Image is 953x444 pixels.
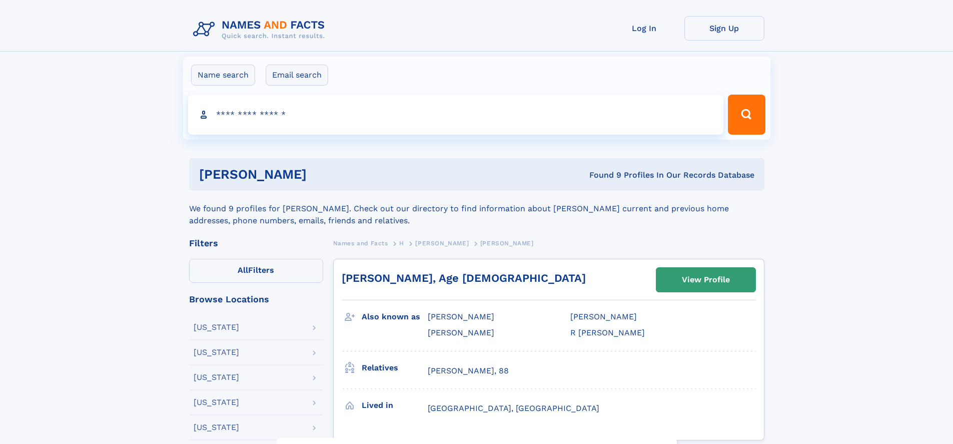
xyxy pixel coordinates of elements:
[362,308,428,325] h3: Also known as
[199,168,448,181] h1: [PERSON_NAME]
[194,373,239,381] div: [US_STATE]
[728,95,765,135] button: Search Button
[194,348,239,356] div: [US_STATE]
[480,240,534,247] span: [PERSON_NAME]
[362,359,428,376] h3: Relatives
[415,237,469,249] a: [PERSON_NAME]
[191,65,255,86] label: Name search
[194,398,239,406] div: [US_STATE]
[189,259,323,283] label: Filters
[399,240,404,247] span: H
[428,365,509,376] a: [PERSON_NAME], 88
[266,65,328,86] label: Email search
[604,16,684,41] a: Log In
[428,312,494,321] span: [PERSON_NAME]
[448,170,754,181] div: Found 9 Profiles In Our Records Database
[189,16,333,43] img: Logo Names and Facts
[238,265,248,275] span: All
[684,16,764,41] a: Sign Up
[428,328,494,337] span: [PERSON_NAME]
[415,240,469,247] span: [PERSON_NAME]
[194,423,239,431] div: [US_STATE]
[189,239,323,248] div: Filters
[189,295,323,304] div: Browse Locations
[399,237,404,249] a: H
[188,95,724,135] input: search input
[656,268,755,292] a: View Profile
[428,403,599,413] span: [GEOGRAPHIC_DATA], [GEOGRAPHIC_DATA]
[570,312,637,321] span: [PERSON_NAME]
[682,268,730,291] div: View Profile
[362,397,428,414] h3: Lived in
[570,328,645,337] span: R [PERSON_NAME]
[194,323,239,331] div: [US_STATE]
[189,191,764,227] div: We found 9 profiles for [PERSON_NAME]. Check out our directory to find information about [PERSON_...
[342,272,586,284] a: [PERSON_NAME], Age [DEMOGRAPHIC_DATA]
[333,237,388,249] a: Names and Facts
